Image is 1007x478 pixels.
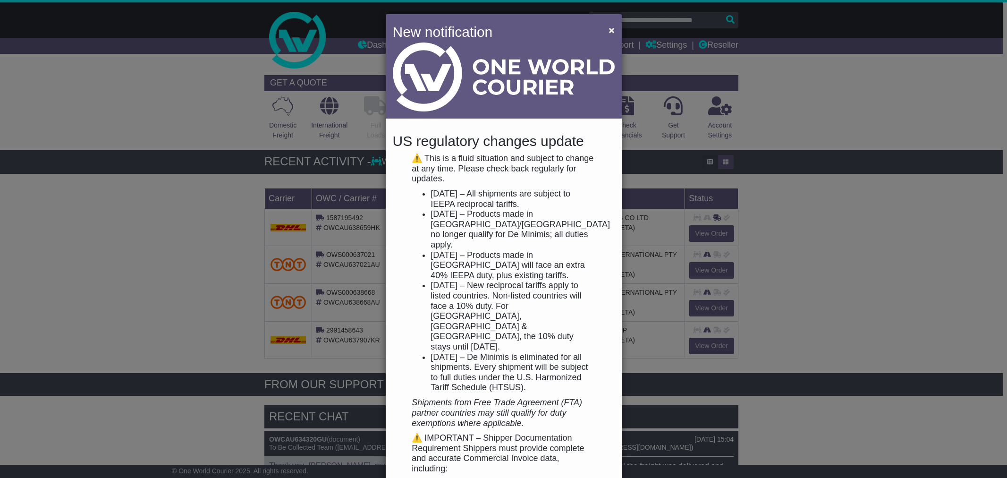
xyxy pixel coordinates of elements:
[412,154,595,184] p: ⚠️ This is a fluid situation and subject to change at any time. Please check back regularly for u...
[412,398,582,427] em: Shipments from Free Trade Agreement (FTA) partner countries may still qualify for duty exemptions...
[431,352,595,393] li: [DATE] – De Minimis is eliminated for all shipments. Every shipment will be subject to full dutie...
[609,25,614,35] span: ×
[431,189,595,209] li: [DATE] – All shipments are subject to IEEPA reciprocal tariffs.
[431,209,595,250] li: [DATE] – Products made in [GEOGRAPHIC_DATA]/[GEOGRAPHIC_DATA] no longer qualify for De Minimis; a...
[412,433,595,474] p: ⚠️ IMPORTANT – Shipper Documentation Requirement Shippers must provide complete and accurate Comm...
[393,21,595,43] h4: New notification
[431,250,595,281] li: [DATE] – Products made in [GEOGRAPHIC_DATA] will face an extra 40% IEEPA duty, plus existing tari...
[393,133,615,149] h4: US regulatory changes update
[604,20,619,40] button: Close
[393,43,615,111] img: Light
[431,281,595,352] li: [DATE] – New reciprocal tariffs apply to listed countries. Non-listed countries will face a 10% d...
